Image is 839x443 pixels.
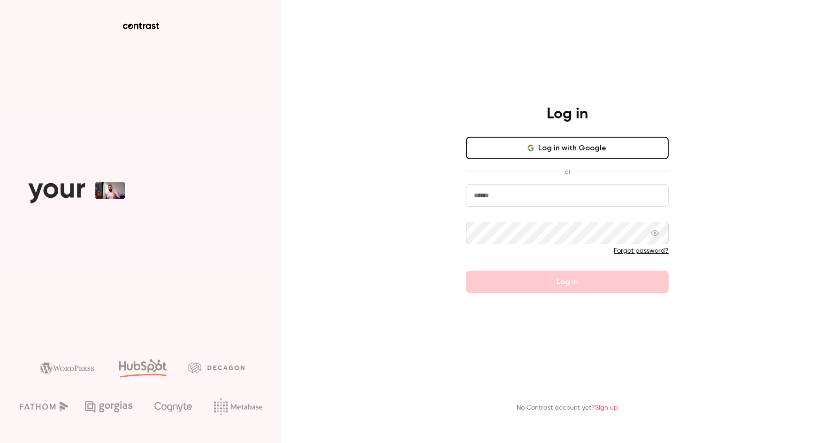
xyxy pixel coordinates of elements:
button: Log in with Google [466,137,669,159]
img: decagon [188,362,244,373]
span: or [560,167,575,177]
h4: Log in [547,105,588,124]
a: Forgot password? [614,248,669,254]
p: No Contrast account yet? [517,403,618,413]
a: Sign up [595,404,618,411]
